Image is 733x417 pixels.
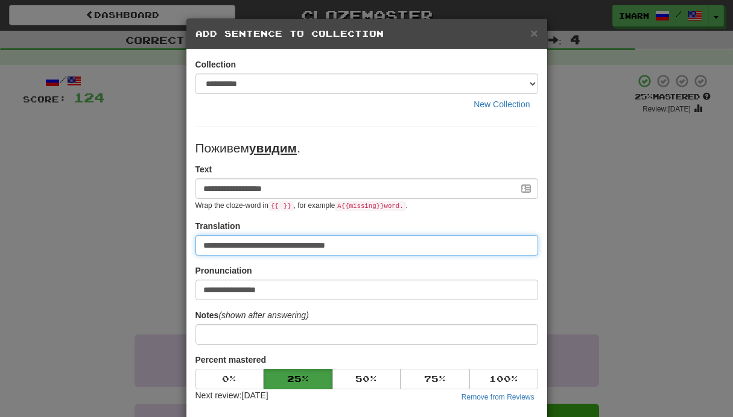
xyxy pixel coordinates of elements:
[281,201,294,211] code: }}
[401,369,469,389] button: 75%
[332,369,401,389] button: 50%
[195,369,538,389] div: Percent mastered
[195,220,241,232] label: Translation
[195,389,268,404] div: Next review: [DATE]
[218,310,308,320] em: (shown after answering)
[195,309,309,321] label: Notes
[195,369,264,389] button: 0%
[335,201,405,211] code: A {{ missing }} word.
[195,163,212,175] label: Text
[195,58,236,71] label: Collection
[530,26,538,40] span: ×
[195,201,408,210] small: Wrap the cloze-word in , for example .
[249,141,297,155] u: увидим
[530,27,538,39] button: Close
[195,28,538,40] h5: Add Sentence to Collection
[469,369,538,389] button: 100%
[268,201,281,211] code: {{
[458,390,538,404] button: Remove from Reviews
[264,369,332,389] button: 25%
[195,265,252,277] label: Pronunciation
[195,139,538,157] p: Поживем .
[195,354,267,366] label: Percent mastered
[466,94,538,114] button: New Collection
